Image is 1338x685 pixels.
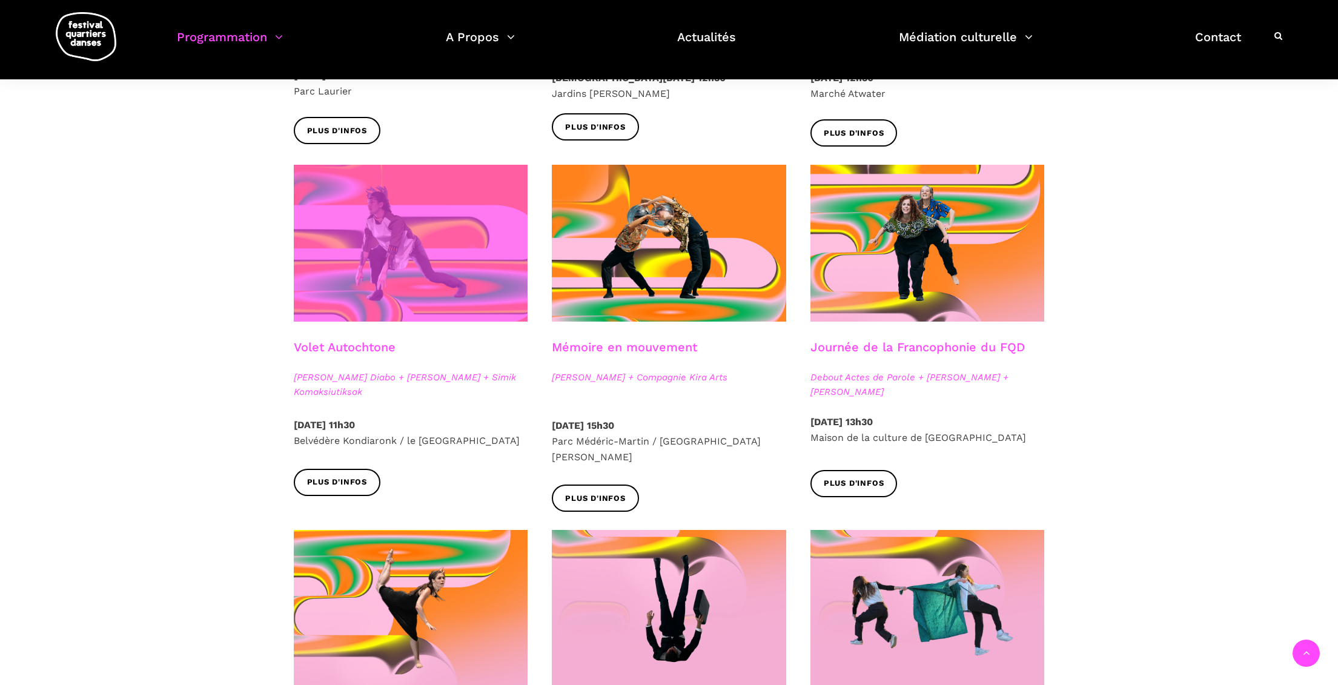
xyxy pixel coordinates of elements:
a: Médiation culturelle [899,27,1033,62]
p: Marché Atwater [810,70,1045,101]
span: Plus d'infos [824,127,884,140]
a: A Propos [446,27,515,62]
span: Plus d'infos [824,477,884,490]
a: Programmation [177,27,283,62]
span: [PERSON_NAME] + Compagnie Kira Arts [552,370,786,385]
p: Jardins [PERSON_NAME] [552,70,786,101]
span: Plus d'infos [565,121,626,134]
strong: [DATE] 15h30 [552,420,614,431]
a: Plus d'infos [294,117,381,144]
p: Parc Laurier [294,68,528,99]
a: Journée de la Francophonie du FQD [810,340,1025,354]
a: Volet Autochtone [294,340,396,354]
p: Maison de la culture de [GEOGRAPHIC_DATA] [810,414,1045,445]
span: Plus d'infos [307,125,368,137]
img: logo-fqd-med [56,12,116,61]
a: Plus d'infos [552,485,639,512]
a: Plus d'infos [552,113,639,141]
a: Plus d'infos [810,470,898,497]
a: Contact [1195,27,1241,62]
a: Mémoire en mouvement [552,340,697,354]
p: Parc Médéric-Martin / [GEOGRAPHIC_DATA][PERSON_NAME] [552,418,786,465]
strong: [DATE] 13h30 [810,416,873,428]
span: Plus d'infos [307,476,368,489]
a: Plus d'infos [810,119,898,147]
a: Plus d'infos [294,469,381,496]
strong: [DATE] 11h30 [294,419,355,431]
p: Belvédère Kondiaronk / le [GEOGRAPHIC_DATA] [294,417,528,448]
span: Plus d'infos [565,492,626,505]
span: [PERSON_NAME] Diabo + [PERSON_NAME] + Simik Komaksiutiksak [294,370,528,399]
a: Actualités [677,27,736,62]
span: Debout Actes de Parole + [PERSON_NAME] + [PERSON_NAME] [810,370,1045,399]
